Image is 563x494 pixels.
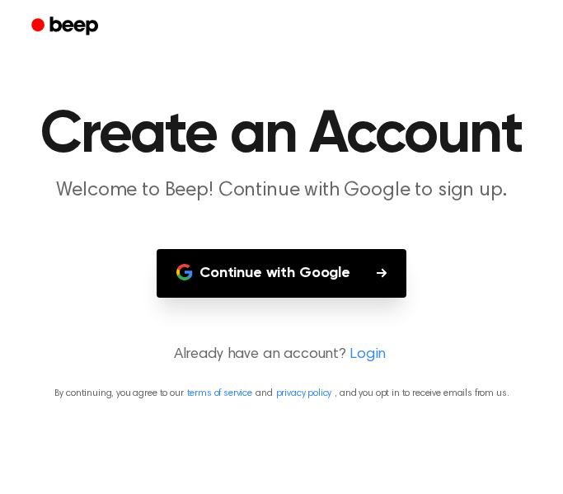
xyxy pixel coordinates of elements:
[20,106,543,165] h1: Create an Account
[187,388,252,398] a: terms of service
[157,249,406,298] button: Continue with Google
[20,344,543,366] p: Already have an account?
[20,178,543,203] p: Welcome to Beep! Continue with Google to sign up.
[350,344,386,366] a: Login
[20,386,543,401] p: By continuing, you agree to our and , and you opt in to receive emails from us.
[20,11,113,43] a: Beep
[276,388,332,398] a: privacy policy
